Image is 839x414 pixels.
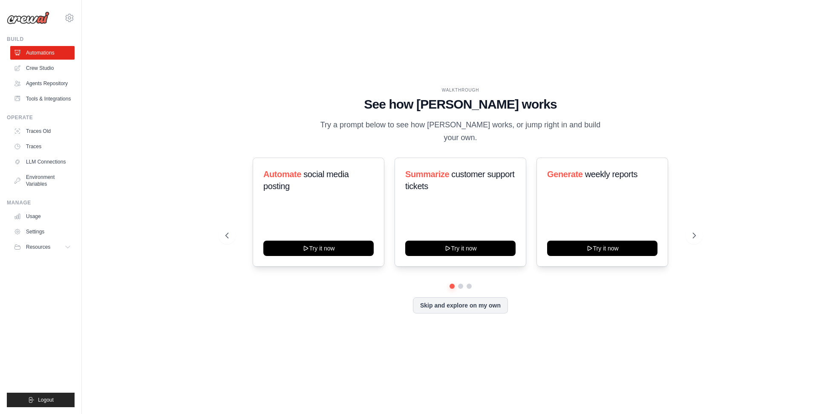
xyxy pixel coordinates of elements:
span: Generate [547,170,583,179]
span: weekly reports [585,170,637,179]
button: Try it now [405,241,516,256]
a: Traces [10,140,75,153]
div: WALKTHROUGH [225,87,696,93]
a: Usage [10,210,75,223]
button: Logout [7,393,75,407]
a: Environment Variables [10,170,75,191]
div: Build [7,36,75,43]
button: Try it now [547,241,657,256]
a: Crew Studio [10,61,75,75]
a: Tools & Integrations [10,92,75,106]
span: customer support tickets [405,170,514,191]
img: Logo [7,11,49,24]
h1: See how [PERSON_NAME] works [225,97,696,112]
p: Try a prompt below to see how [PERSON_NAME] works, or jump right in and build your own. [317,119,604,144]
span: Logout [38,397,54,403]
button: Try it now [263,241,374,256]
a: Settings [10,225,75,239]
span: Automate [263,170,301,179]
span: Summarize [405,170,449,179]
span: social media posting [263,170,349,191]
div: Operate [7,114,75,121]
a: Agents Repository [10,77,75,90]
div: Manage [7,199,75,206]
a: Automations [10,46,75,60]
button: Resources [10,240,75,254]
a: LLM Connections [10,155,75,169]
a: Traces Old [10,124,75,138]
button: Skip and explore on my own [413,297,508,313]
span: Resources [26,244,50,250]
